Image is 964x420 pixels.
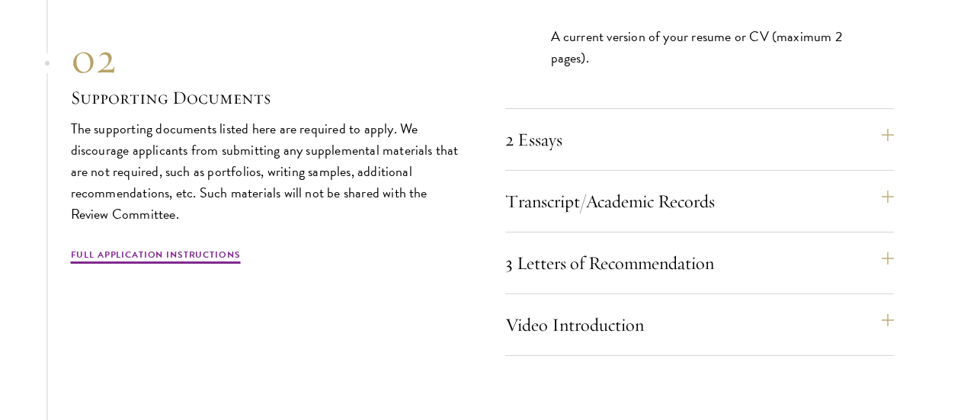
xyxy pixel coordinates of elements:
button: 2 Essays [505,121,894,158]
button: Transcript/Academic Records [505,183,894,220]
p: The supporting documents listed here are required to apply. We discourage applicants from submitt... [71,118,460,225]
a: Full Application Instructions [71,248,241,266]
div: 02 [71,31,460,85]
p: A current version of your resume or CV (maximum 2 pages). [551,26,848,69]
button: Video Introduction [505,306,894,343]
button: 3 Letters of Recommendation [505,245,894,281]
h3: Supporting Documents [71,85,460,111]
